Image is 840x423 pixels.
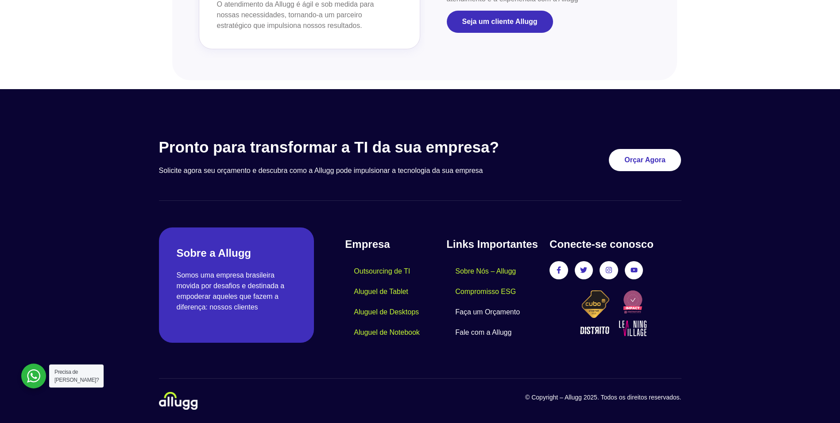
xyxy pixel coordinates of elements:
[169,37,223,44] span: Número de telefone
[345,261,419,282] a: Outsourcing de TI
[345,322,429,343] a: Aluguel de Notebook
[420,393,681,402] p: © Copyright – Allugg 2025. Todos os direitos reservados.
[446,282,525,302] a: Compromisso ESG
[169,74,186,81] span: Cargo
[447,11,553,33] a: Seja um cliente Allugg
[169,1,201,8] span: Sobrenome
[177,245,297,261] h2: Sobre a Allugg
[446,236,541,252] h4: Links Importantes
[54,369,99,383] span: Precisa de [PERSON_NAME]?
[446,261,541,343] nav: Menu
[177,270,297,313] p: Somos uma empresa brasileira movida por desafios e destinada a empoderar aqueles que fazem a dife...
[624,157,666,164] span: Orçar Agora
[345,302,428,322] a: Aluguel de Desktops
[345,236,446,252] h4: Empresa
[169,110,216,117] span: Tipo de Empresa
[345,282,417,302] a: Aluguel de Tablet
[446,261,525,282] a: Sobre Nós – Allugg
[462,18,538,25] span: Seja um cliente Allugg
[159,392,197,410] img: locacao-de-equipamentos-allugg-logo
[446,302,529,322] a: Faça um Orçamento
[159,165,540,176] p: Solicite agora seu orçamento e descubra como a Allugg pode impulsionar a tecnologia da sua empresa
[550,236,681,252] h4: Conecte-se conosco
[609,149,681,171] a: Orçar Agora
[345,261,446,343] nav: Menu
[169,146,221,153] span: Tempo de Locação
[159,138,540,157] h3: Pronto para transformar a TI da sua empresa?
[446,322,520,343] a: Fale com a Allugg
